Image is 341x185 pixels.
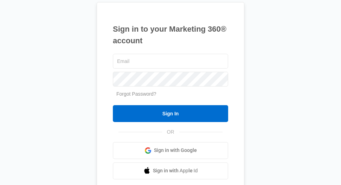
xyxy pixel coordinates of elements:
a: Forgot Password? [116,91,156,97]
a: Sign in with Google [113,142,228,159]
h1: Sign in to your Marketing 360® account [113,23,228,46]
a: Sign in with Apple Id [113,162,228,179]
span: Sign in with Google [154,147,197,154]
span: Sign in with Apple Id [153,167,198,174]
input: Email [113,54,228,69]
span: OR [162,128,179,136]
input: Sign In [113,105,228,122]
